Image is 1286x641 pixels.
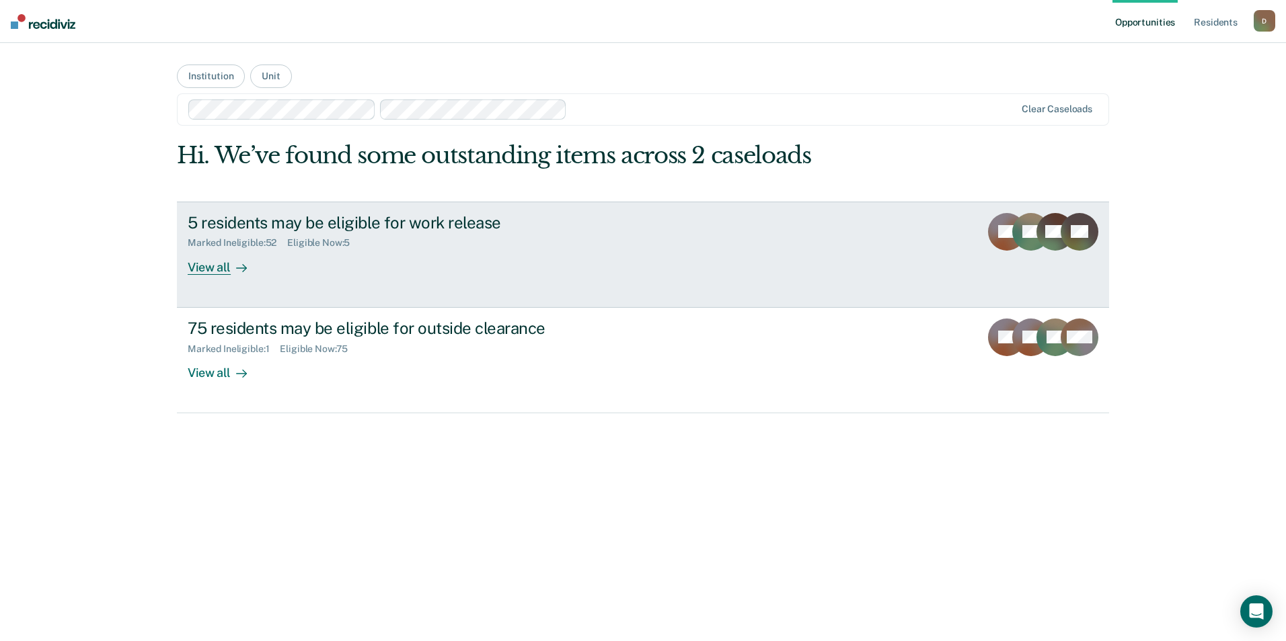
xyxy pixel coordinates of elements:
[177,202,1109,308] a: 5 residents may be eligible for work releaseMarked Ineligible:52Eligible Now:5View all
[177,142,923,169] div: Hi. We’ve found some outstanding items across 2 caseloads
[188,318,660,338] div: 75 residents may be eligible for outside clearance
[250,65,291,88] button: Unit
[1240,595,1273,628] div: Open Intercom Messenger
[1254,10,1275,32] button: D
[280,343,358,355] div: Eligible Now : 75
[177,308,1109,413] a: 75 residents may be eligible for outside clearanceMarked Ineligible:1Eligible Now:75View all
[11,14,75,29] img: Recidiviz
[287,237,361,249] div: Eligible Now : 5
[188,237,287,249] div: Marked Ineligible : 52
[177,65,245,88] button: Institution
[188,249,263,275] div: View all
[1022,103,1092,115] div: Clear caseloads
[188,354,263,380] div: View all
[188,343,280,355] div: Marked Ineligible : 1
[188,213,660,232] div: 5 residents may be eligible for work release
